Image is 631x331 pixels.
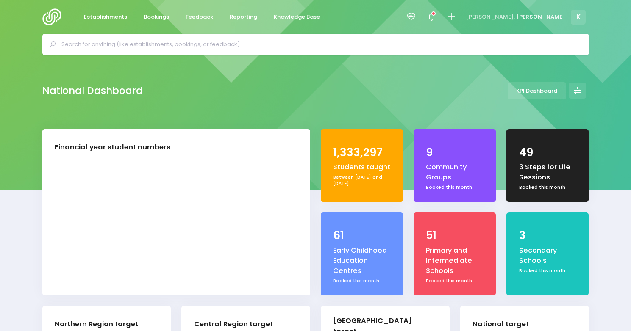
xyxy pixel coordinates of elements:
[519,184,577,191] div: Booked this month
[42,8,67,25] img: Logo
[571,10,586,25] span: K
[137,9,176,25] a: Bookings
[426,144,484,161] div: 9
[426,278,484,284] div: Booked this month
[426,162,484,183] div: Community Groups
[519,162,577,183] div: 3 Steps for Life Sessions
[426,245,484,276] div: Primary and Intermediate Schools
[333,144,391,161] div: 1,333,297
[426,184,484,191] div: Booked this month
[77,9,134,25] a: Establishments
[426,227,484,244] div: 51
[55,142,170,153] div: Financial year student numbers
[333,174,391,187] div: Between [DATE] and [DATE]
[333,245,391,276] div: Early Childhood Education Centres
[42,85,143,97] h2: National Dashboard
[333,162,391,172] div: Students taught
[55,319,138,330] div: Northern Region target
[508,82,566,99] a: KPI Dashboard
[333,278,391,284] div: Booked this month
[223,9,264,25] a: Reporting
[519,227,577,244] div: 3
[466,13,515,21] span: [PERSON_NAME],
[516,13,565,21] span: [PERSON_NAME]
[473,319,529,330] div: National target
[230,13,257,21] span: Reporting
[274,13,320,21] span: Knowledge Base
[333,227,391,244] div: 61
[84,13,127,21] span: Establishments
[179,9,220,25] a: Feedback
[194,319,273,330] div: Central Region target
[61,38,577,51] input: Search for anything (like establishments, bookings, or feedback)
[144,13,169,21] span: Bookings
[267,9,327,25] a: Knowledge Base
[519,245,577,266] div: Secondary Schools
[519,144,577,161] div: 49
[519,268,577,274] div: Booked this month
[186,13,213,21] span: Feedback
